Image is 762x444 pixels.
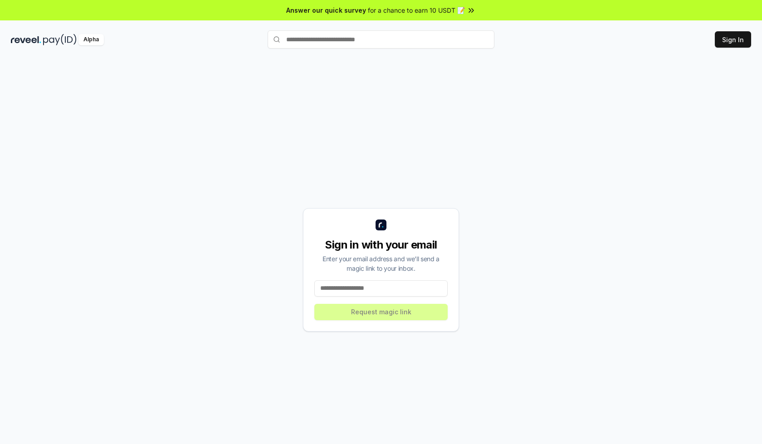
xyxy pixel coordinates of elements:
[11,34,41,45] img: reveel_dark
[43,34,77,45] img: pay_id
[314,238,448,252] div: Sign in with your email
[376,220,386,230] img: logo_small
[715,31,751,48] button: Sign In
[314,254,448,273] div: Enter your email address and we’ll send a magic link to your inbox.
[286,5,366,15] span: Answer our quick survey
[78,34,104,45] div: Alpha
[368,5,465,15] span: for a chance to earn 10 USDT 📝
